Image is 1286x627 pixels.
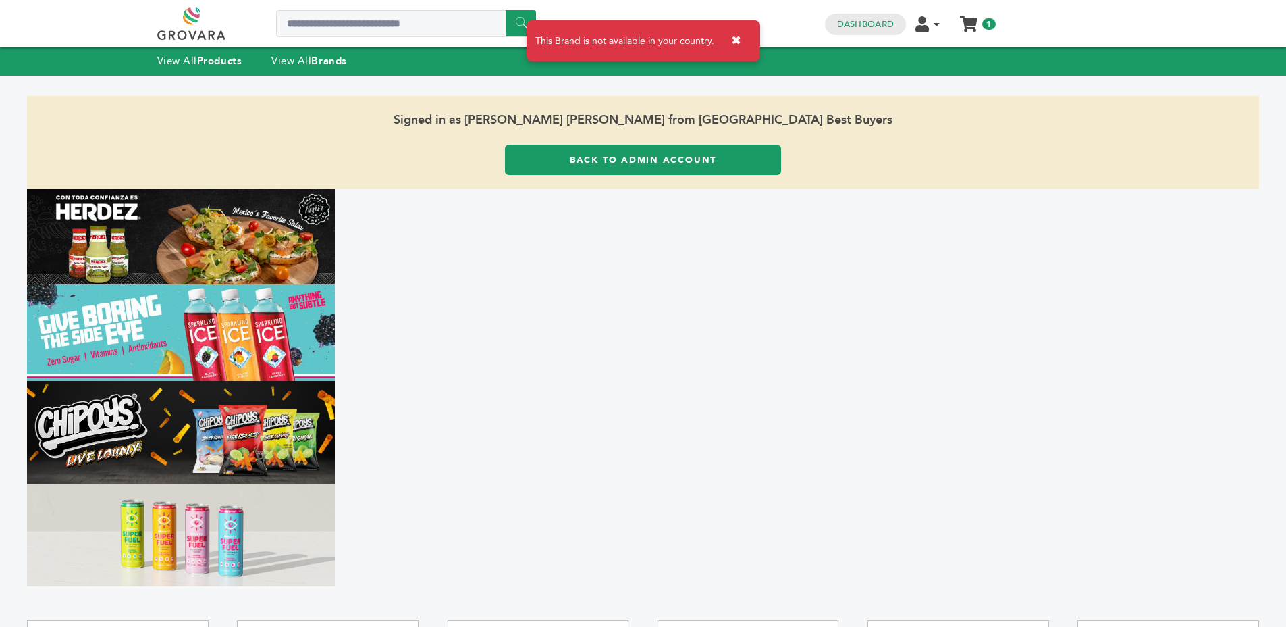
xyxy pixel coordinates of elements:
strong: Brands [311,54,346,68]
strong: Products [197,54,242,68]
a: View AllBrands [271,54,347,68]
input: Search a product or brand... [276,10,536,37]
img: Marketplace Top Banner 4 [27,484,335,586]
img: Marketplace Top Banner 2 [27,284,335,381]
a: Dashboard [837,18,894,30]
a: Back to Admin Account [505,145,781,175]
button: ✖ [721,27,751,55]
a: View AllProducts [157,54,242,68]
span: This Brand is not available in your country. [535,34,714,48]
span: 1 [982,18,995,30]
span: Signed in as [PERSON_NAME] [PERSON_NAME] from [GEOGRAPHIC_DATA] Best Buyers [27,96,1259,145]
img: Marketplace Top Banner 3 [27,381,335,484]
img: Marketplace Top Banner 1 [27,189,335,285]
a: My Cart [961,12,976,26]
